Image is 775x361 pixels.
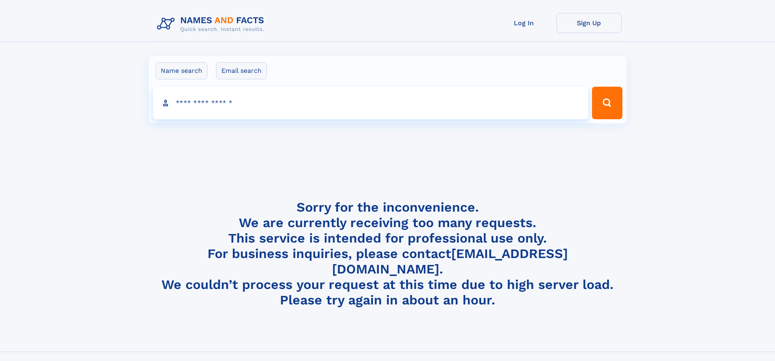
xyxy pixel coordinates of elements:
[154,13,271,35] img: Logo Names and Facts
[155,62,207,79] label: Name search
[216,62,267,79] label: Email search
[154,199,622,308] h4: Sorry for the inconvenience. We are currently receiving too many requests. This service is intend...
[332,246,568,277] a: [EMAIL_ADDRESS][DOMAIN_NAME]
[491,13,557,33] a: Log In
[557,13,622,33] a: Sign Up
[153,87,589,119] input: search input
[592,87,622,119] button: Search Button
